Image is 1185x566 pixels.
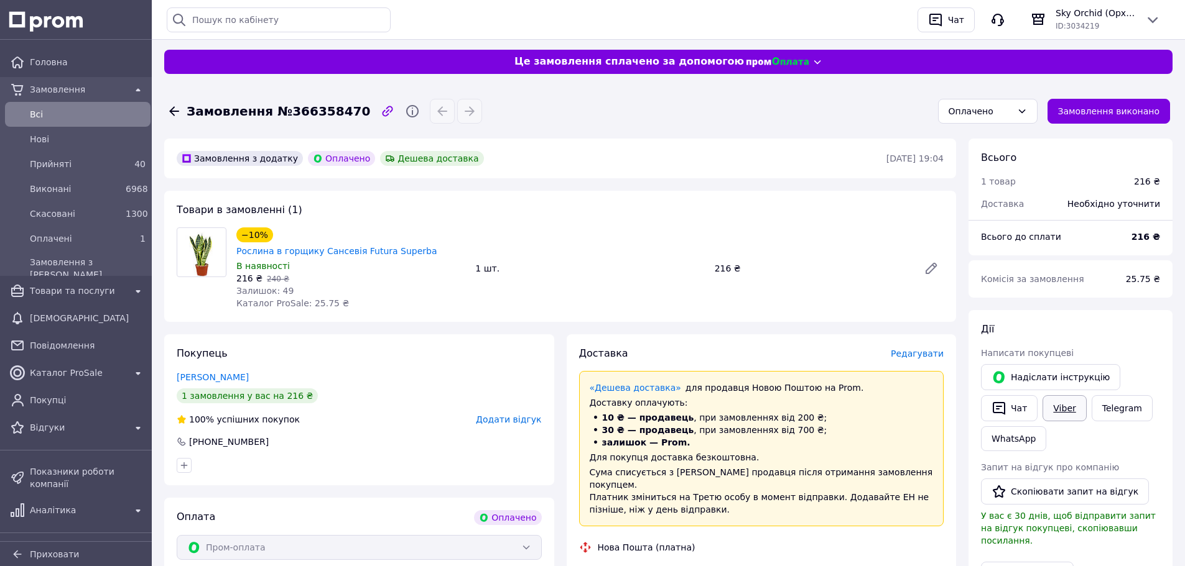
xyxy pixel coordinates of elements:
div: 216 ₴ [1134,175,1160,188]
span: Покупці [30,394,146,406]
div: 216 ₴ [710,260,914,277]
span: Відгуки [30,421,126,434]
span: Це замовлення сплачено за допомогою [514,55,744,69]
span: 240 ₴ [267,275,289,283]
span: Аналітика [30,504,126,516]
a: Telegram [1092,395,1153,421]
span: Оплачені [30,232,121,245]
div: Чат [946,11,967,29]
span: Товари та послуги [30,285,126,297]
a: Рослина в горщику Сансевія Futura Superba [236,246,437,256]
span: Повідомлення [30,339,146,352]
span: 1 [140,234,146,244]
div: Для покупця доставка безкоштовна. [590,451,934,463]
span: Оплата [177,511,215,523]
span: Каталог ProSale [30,367,126,379]
span: 25.75 ₴ [1126,274,1160,284]
div: 1 шт. [470,260,709,277]
span: Каталог ProSale: 25.75 ₴ [236,298,349,308]
span: Редагувати [891,349,944,358]
div: Необхідно уточнити [1060,190,1168,217]
span: Покупець [177,347,228,359]
div: Доставку оплачують: [590,396,934,409]
img: Рослина в горщику Сансевія Futura Superba [185,228,218,276]
div: Нова Пошта (платна) [595,541,699,554]
span: Доставка [579,347,628,359]
div: Дешева доставка [380,151,483,166]
span: Прийняті [30,158,121,170]
button: Скопіювати запит на відгук [981,478,1149,504]
span: Нові [30,133,146,145]
div: Замовлення з додатку [177,151,303,166]
a: «Дешева доставка» [590,383,681,393]
span: Замовлення [30,83,126,96]
div: Оплачено [949,104,1012,118]
div: успішних покупок [177,413,300,426]
b: 216 ₴ [1132,232,1160,242]
span: Виконані [30,183,121,195]
span: В наявності [236,261,290,271]
span: Товари в замовленні (1) [177,204,302,216]
span: 10 ₴ — продавець [602,413,694,422]
span: Додати відгук [476,414,541,424]
span: Показники роботи компанії [30,465,146,490]
span: залишок — Prom. [602,437,690,447]
div: Сума списується з [PERSON_NAME] продавця після отримання замовлення покупцем. Платник зміниться н... [590,466,934,516]
span: Головна [30,56,146,68]
span: Доставка [981,199,1024,209]
span: Sky Orchid (Орхидеи и сопутствующие товары) [1056,7,1135,19]
span: Всього [981,152,1016,163]
div: −10% [236,227,273,242]
span: Всi [30,108,146,121]
span: Замовлення №366358470 [187,103,370,121]
button: Чат [918,7,975,32]
div: 1 замовлення у вас на 216 ₴ [177,388,318,403]
span: ID: 3034219 [1056,22,1099,30]
span: Залишок: 49 [236,286,294,296]
span: 1 товар [981,176,1016,186]
time: [DATE] 19:04 [886,153,944,163]
input: Пошук по кабінету [167,7,391,32]
a: [PERSON_NAME] [177,372,249,382]
span: Приховати [30,549,79,559]
span: Написати покупцеві [981,348,1074,358]
button: Замовлення виконано [1048,99,1171,124]
li: , при замовленнях від 700 ₴; [590,424,934,436]
button: Чат [981,395,1038,421]
li: , при замовленнях від 200 ₴; [590,411,934,424]
span: Всього до сплати [981,232,1061,242]
a: Редагувати [919,256,944,281]
span: Замовлення з [PERSON_NAME] [30,256,146,281]
span: 6968 [126,184,148,194]
button: Надіслати інструкцію [981,364,1120,390]
span: 216 ₴ [236,273,263,283]
span: Запит на відгук про компанію [981,462,1119,472]
span: 1300 [126,209,148,219]
span: Скасовані [30,208,121,220]
span: Дії [981,323,994,335]
div: [PHONE_NUMBER] [188,436,270,448]
a: Viber [1043,395,1086,421]
span: 40 [134,159,146,169]
div: для продавця Новою Поштою на Prom. [590,381,934,394]
span: 100% [189,414,214,424]
div: Оплачено [308,151,375,166]
span: [DEMOGRAPHIC_DATA] [30,312,146,324]
div: Оплачено [474,510,541,525]
a: WhatsApp [981,426,1046,451]
span: У вас є 30 днів, щоб відправити запит на відгук покупцеві, скопіювавши посилання. [981,511,1156,545]
span: Комісія за замовлення [981,274,1084,284]
span: 30 ₴ — продавець [602,425,694,435]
